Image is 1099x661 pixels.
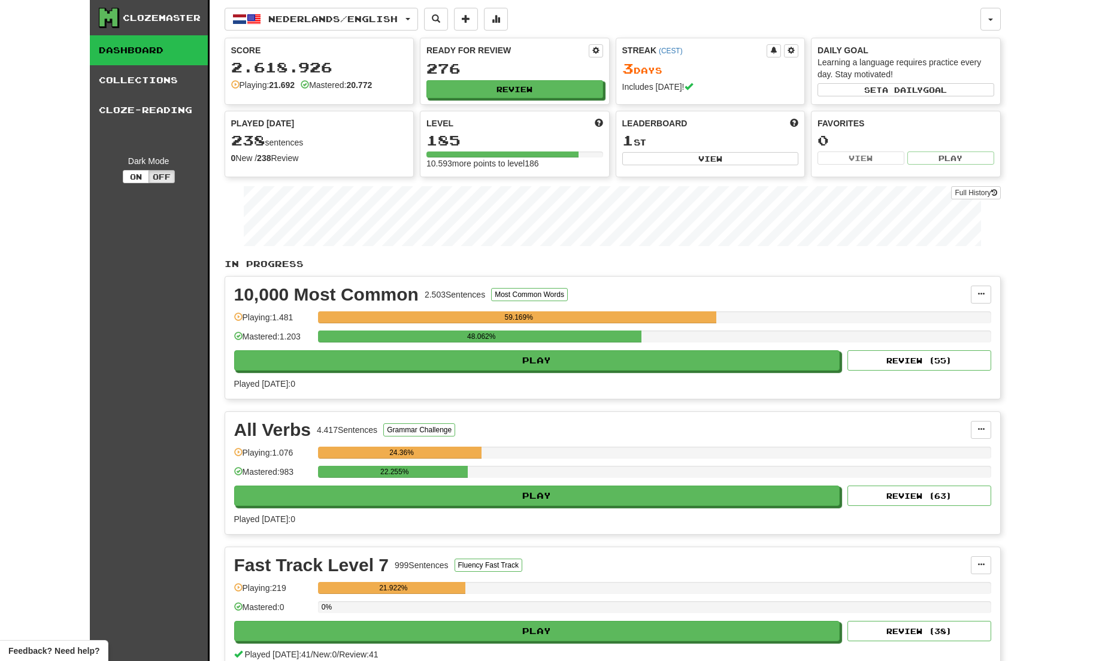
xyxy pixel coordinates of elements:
[426,80,603,98] button: Review
[847,486,991,506] button: Review (63)
[123,12,201,24] div: Clozemaster
[8,645,99,657] span: Open feedback widget
[90,95,208,125] a: Cloze-Reading
[317,424,377,436] div: 4.417 Sentences
[231,153,236,163] strong: 0
[234,466,312,486] div: Mastered: 983
[818,117,994,129] div: Favorites
[383,423,455,436] button: Grammar Challenge
[234,330,312,350] div: Mastered: 1.203
[234,350,840,371] button: Play
[225,258,1001,270] p: In Progress
[818,151,904,165] button: View
[234,311,312,331] div: Playing: 1.481
[234,286,419,304] div: 10,000 Most Common
[818,133,994,148] div: 0
[790,117,798,129] span: This week in points, UTC
[622,44,767,56] div: Streak
[818,56,994,80] div: Learning a language requires practice every day. Stay motivated!
[234,621,840,641] button: Play
[231,117,295,129] span: Played [DATE]
[234,421,311,439] div: All Verbs
[847,350,991,371] button: Review (55)
[622,81,799,93] div: Includes [DATE]!
[231,44,408,56] div: Score
[622,132,634,148] span: 1
[234,556,389,574] div: Fast Track Level 7
[90,35,208,65] a: Dashboard
[322,582,465,594] div: 21.922%
[426,133,603,148] div: 185
[149,170,175,183] button: Off
[622,117,688,129] span: Leaderboard
[622,61,799,77] div: Day s
[907,151,994,165] button: Play
[346,80,372,90] strong: 20.772
[622,133,799,148] div: st
[231,132,265,148] span: 238
[951,186,1000,199] a: Full History
[322,330,641,342] div: 48.062%
[322,311,716,323] div: 59.169%
[426,44,589,56] div: Ready for Review
[268,14,398,24] span: Nederlands / English
[231,152,408,164] div: New / Review
[426,61,603,76] div: 276
[426,117,453,129] span: Level
[491,288,568,301] button: Most Common Words
[313,650,337,659] span: New: 0
[322,447,482,459] div: 24.36%
[818,44,994,56] div: Daily Goal
[882,86,923,94] span: a daily
[455,559,522,572] button: Fluency Fast Track
[234,486,840,506] button: Play
[322,466,468,478] div: 22.255%
[234,447,312,466] div: Playing: 1.076
[425,289,485,301] div: 2.503 Sentences
[234,379,295,389] span: Played [DATE]: 0
[454,8,478,31] button: Add sentence to collection
[244,650,310,659] span: Played [DATE]: 41
[426,157,603,169] div: 10.593 more points to level 186
[225,8,418,31] button: Nederlands/English
[395,559,449,571] div: 999 Sentences
[234,601,312,621] div: Mastered: 0
[231,79,295,91] div: Playing:
[123,170,149,183] button: On
[234,514,295,524] span: Played [DATE]: 0
[231,133,408,148] div: sentences
[337,650,339,659] span: /
[234,582,312,602] div: Playing: 219
[424,8,448,31] button: Search sentences
[847,621,991,641] button: Review (38)
[269,80,295,90] strong: 21.692
[622,152,799,165] button: View
[301,79,372,91] div: Mastered:
[257,153,271,163] strong: 238
[659,47,683,55] a: (CEST)
[311,650,313,659] span: /
[231,60,408,75] div: 2.618.926
[339,650,378,659] span: Review: 41
[622,60,634,77] span: 3
[818,83,994,96] button: Seta dailygoal
[484,8,508,31] button: More stats
[90,65,208,95] a: Collections
[595,117,603,129] span: Score more points to level up
[99,155,199,167] div: Dark Mode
